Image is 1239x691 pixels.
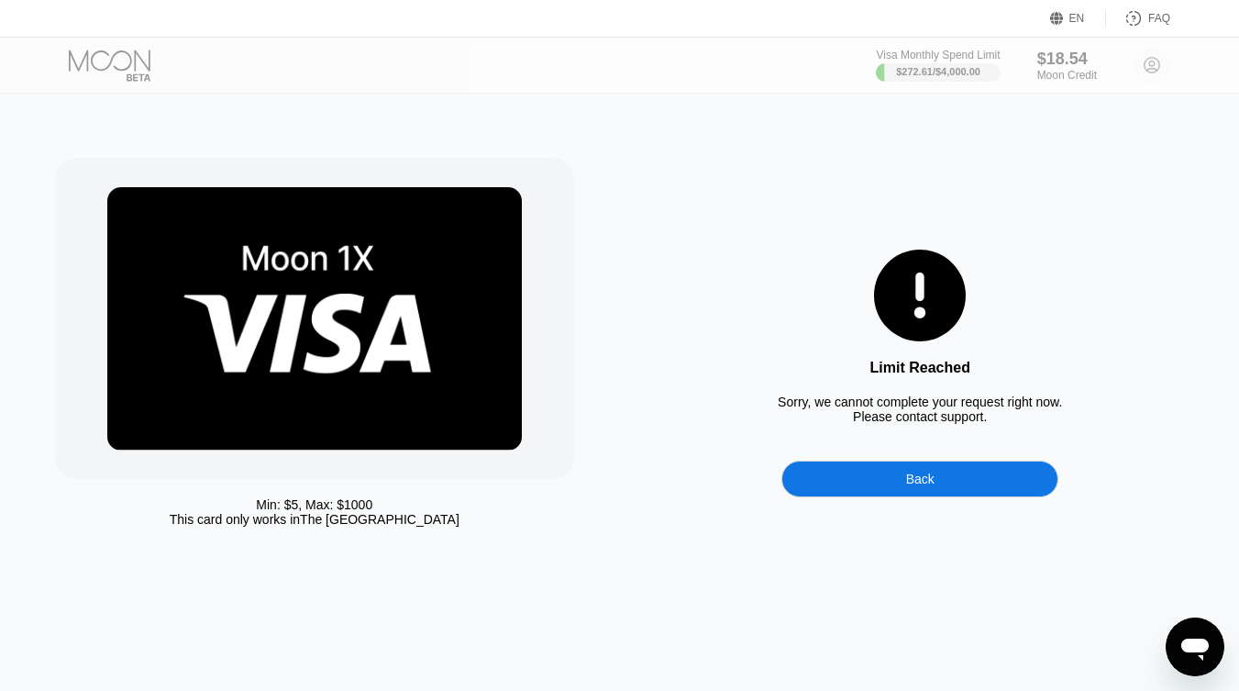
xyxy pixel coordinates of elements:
div: Visa Monthly Spend Limit [876,49,1000,61]
div: Visa Monthly Spend Limit$272.61/$4,000.00 [876,49,1000,82]
div: $272.61 / $4,000.00 [896,66,980,77]
div: FAQ [1106,9,1170,28]
div: Back [781,461,1058,497]
div: EN [1069,12,1085,25]
div: Sorry, we cannot complete your request right now. Please contact support. [778,395,1062,424]
div: FAQ [1148,12,1170,25]
div: Limit Reached [870,360,970,376]
div: This card only works in The [GEOGRAPHIC_DATA] [170,512,459,527]
div: Back [906,471,935,487]
div: Min: $ 5 , Max: $ 1000 [256,497,372,512]
iframe: Кнопка запуска окна обмена сообщениями [1166,618,1224,676]
div: EN [1050,9,1106,28]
